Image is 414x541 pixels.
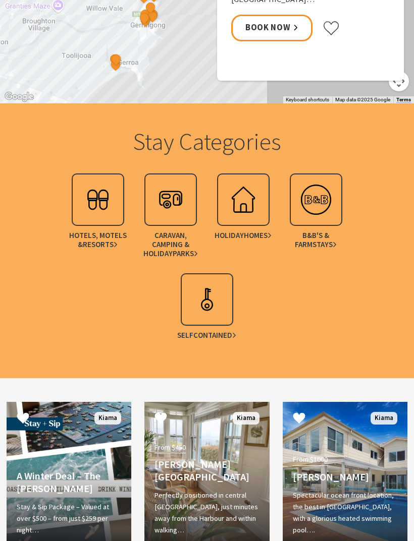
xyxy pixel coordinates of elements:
a: SelfContained [171,273,243,345]
span: Kiama [94,412,121,425]
span: Kiama [371,412,397,425]
a: Open this area in Google Maps (opens a new window) [3,90,36,103]
p: Stay & Sip Package – Valued at over $500 – from just $259 per night… [17,501,121,536]
span: Caravan, Camping & Holiday [139,231,202,258]
button: Click to Favourite Allwood Harbour Cottage [144,402,177,437]
h4: A Winter Deal – The [PERSON_NAME] [17,470,121,495]
span: From $450 [154,442,186,453]
a: Caravan, Camping & HolidayParks [134,173,207,263]
button: See detail about Werri Beach Holiday Park [144,1,157,14]
span: Farmstays [295,240,337,249]
a: HolidayHomes [207,173,280,263]
span: From $1000 [293,454,328,465]
span: Resorts [83,240,118,249]
img: Google [3,90,36,103]
span: Holiday [215,231,272,240]
h4: [PERSON_NAME] [293,471,397,483]
span: Kiama [233,412,260,425]
p: Spectacular ocean front location, the best in [GEOGRAPHIC_DATA], with a glorious heated swimming ... [293,490,397,536]
button: See detail about Coast and Country Holidays [138,11,151,24]
img: holhouse.svg [223,179,264,220]
a: Terms (opens in new tab) [396,97,411,103]
button: Click to favourite Shutters by the Sea [323,21,340,36]
button: Keyboard shortcuts [286,96,329,103]
button: Click to Favourite A Winter Deal – The Sebel Kiama [7,402,39,437]
span: B&B's & [284,231,347,249]
img: apartment.svg [187,279,227,320]
span: Hotels, Motels & [66,231,129,249]
img: campmotor.svg [150,179,191,220]
span: Self [177,331,236,340]
span: Homes [244,231,272,240]
span: Parks [173,249,198,258]
a: B&B's &Farmstays [280,173,352,263]
span: Contained [193,331,236,340]
a: Book Now [231,15,313,41]
a: Hotels, Motels &Resorts [62,173,134,263]
img: hotel.svg [78,179,118,220]
button: Click to Favourite Amaroo Kiama [283,402,316,437]
span: Map data ©2025 Google [335,97,390,102]
img: bedbreakfa.svg [296,179,336,220]
h4: [PERSON_NAME][GEOGRAPHIC_DATA] [154,458,259,483]
button: See detail about Seven Mile Beach Holiday Park [109,58,122,71]
button: Map camera controls [389,71,409,91]
h2: Stay Categories [73,127,341,156]
button: See detail about Discovery Parks - Gerroa [110,52,123,66]
p: Perfectly positioned in central [GEOGRAPHIC_DATA], just minutes away from the Harbour and within ... [154,490,259,536]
